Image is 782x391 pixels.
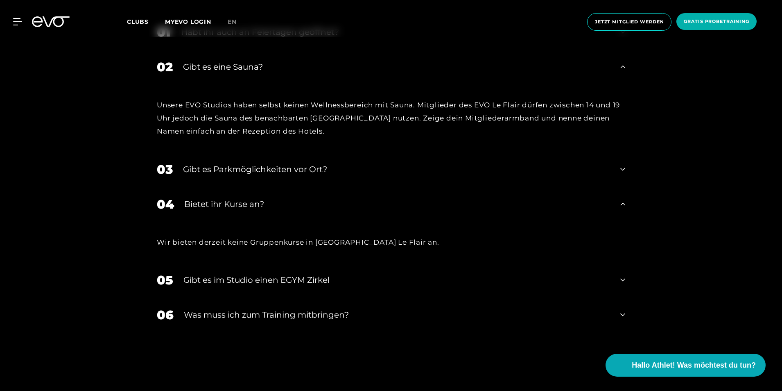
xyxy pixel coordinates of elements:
[157,236,625,249] div: Wir bieten derzeit keine Gruppenkurse in [GEOGRAPHIC_DATA] Le Flair an.
[606,354,766,377] button: Hallo Athlet! Was möchtest du tun?
[228,18,237,25] span: en
[184,309,610,321] div: Was muss ich zum Training mitbringen?
[684,18,749,25] span: Gratis Probetraining
[157,98,625,138] div: Unsere EVO Studios haben selbst keinen Wellnessbereich mit Sauna. Mitglieder des EVO Le Flair dür...
[184,198,610,210] div: Bietet ihr Kurse an?
[183,163,610,175] div: Gibt es Parkmöglichkeiten vor Ort?
[183,61,610,73] div: Gibt es eine Sauna?
[157,195,174,214] div: 04
[157,58,173,76] div: 02
[157,271,173,289] div: 05
[165,18,211,25] a: MYEVO LOGIN
[674,13,759,31] a: Gratis Probetraining
[228,17,246,27] a: en
[632,360,756,371] span: Hallo Athlet! Was möchtest du tun?
[157,306,174,324] div: 06
[157,160,173,179] div: 03
[595,18,664,25] span: Jetzt Mitglied werden
[127,18,149,25] span: Clubs
[127,18,165,25] a: Clubs
[183,274,610,286] div: Gibt es im Studio einen EGYM Zirkel
[585,13,674,31] a: Jetzt Mitglied werden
